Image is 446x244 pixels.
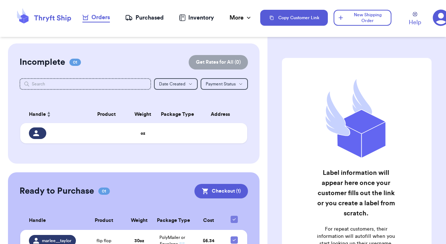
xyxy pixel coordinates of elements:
[29,217,46,224] span: Handle
[82,13,110,22] a: Orders
[315,168,397,218] h2: Label information will appear here once your customer fills out the link or you create a label fr...
[98,188,110,195] span: 01
[20,78,151,90] input: Search
[129,106,156,123] th: Weight
[20,185,94,197] h2: Ready to Purchase
[82,211,126,230] th: Product
[194,184,248,198] button: Checkout (1)
[409,12,421,27] a: Help
[192,211,225,230] th: Cost
[69,59,81,66] span: 01
[153,211,192,230] th: Package Type
[154,78,198,90] button: Date Created
[29,111,46,118] span: Handle
[179,13,214,22] a: Inventory
[159,82,185,86] span: Date Created
[134,239,144,243] strong: 30 oz
[197,106,247,123] th: Address
[189,55,248,70] button: Get Rates for All (0)
[141,131,145,135] strong: oz
[84,106,129,123] th: Product
[42,238,72,244] span: marlee__taylor
[20,56,65,68] h2: Incomplete
[46,110,52,119] button: Sort ascending
[203,239,214,243] span: $ 6.34
[206,82,236,86] span: Payment Status
[230,13,252,22] div: More
[201,78,248,90] button: Payment Status
[126,211,153,230] th: Weight
[97,238,111,244] span: flip flop
[334,10,391,26] button: New Shipping Order
[156,106,197,123] th: Package Type
[409,18,421,27] span: Help
[125,13,164,22] a: Purchased
[260,10,328,26] button: Copy Customer Link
